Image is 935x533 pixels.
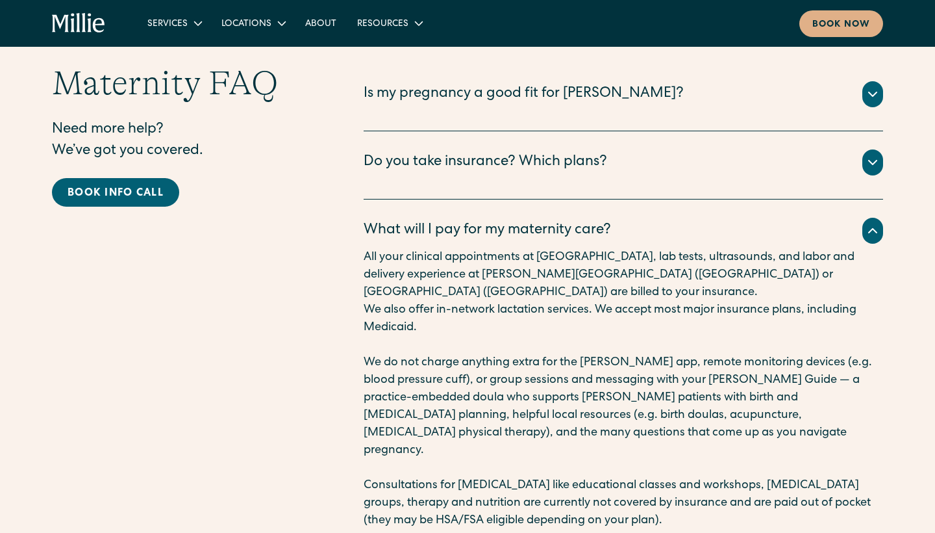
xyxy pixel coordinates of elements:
[812,18,870,32] div: Book now
[364,152,607,174] div: Do you take insurance? Which plans?
[364,220,611,242] div: What will I pay for my maternity care?
[52,120,312,162] p: Need more help? We’ve got you covered.
[364,302,883,337] p: We also offer in-network lactation services. We accept most major insurance plans, including Medi...
[347,12,432,34] div: Resources
[364,337,883,354] p: ‍
[68,186,164,201] div: Book info call
[52,63,312,103] h2: Maternity FAQ
[295,12,347,34] a: About
[364,477,883,530] p: Consultations for [MEDICAL_DATA] like educational classes and workshops, [MEDICAL_DATA] groups, t...
[211,12,295,34] div: Locations
[357,18,408,31] div: Resources
[364,249,883,302] p: All your clinical appointments at [GEOGRAPHIC_DATA], lab tests, ultrasounds, and labor and delive...
[364,84,684,105] div: Is my pregnancy a good fit for [PERSON_NAME]?
[52,178,179,207] a: Book info call
[364,354,883,460] p: We do not charge anything extra for the [PERSON_NAME] app, remote monitoring devices (e.g. blood ...
[221,18,271,31] div: Locations
[147,18,188,31] div: Services
[52,13,106,34] a: home
[364,460,883,477] p: ‍
[137,12,211,34] div: Services
[799,10,883,37] a: Book now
